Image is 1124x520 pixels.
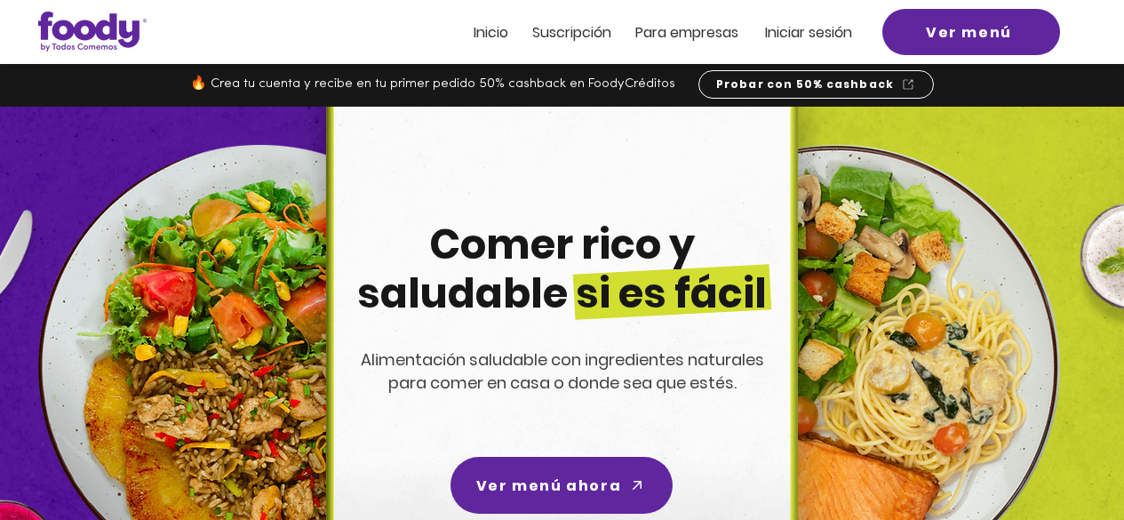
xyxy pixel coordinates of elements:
[716,76,895,92] span: Probar con 50% cashback
[635,25,738,40] a: Para empresas
[532,22,611,43] span: Suscripción
[190,77,675,91] span: 🔥 Crea tu cuenta y recibe en tu primer pedido 50% cashback en FoodyCréditos
[765,22,852,43] span: Iniciar sesión
[882,9,1060,55] a: Ver menú
[474,25,508,40] a: Inicio
[635,22,652,43] span: Pa
[926,21,1012,44] span: Ver menú
[450,457,673,514] a: Ver menú ahora
[532,25,611,40] a: Suscripción
[38,12,147,52] img: Logo_Foody V2.0.0 (3).png
[476,475,621,497] span: Ver menú ahora
[765,25,852,40] a: Iniciar sesión
[474,22,508,43] span: Inicio
[357,216,767,322] span: Comer rico y saludable si es fácil
[698,70,934,99] a: Probar con 50% cashback
[361,348,764,394] span: Alimentación saludable con ingredientes naturales para comer en casa o donde sea que estés.
[652,22,738,43] span: ra empresas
